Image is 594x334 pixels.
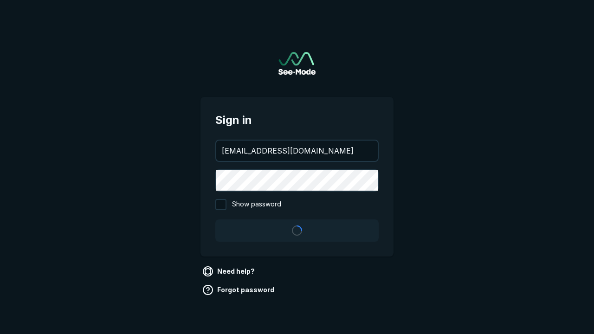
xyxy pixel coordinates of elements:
span: Show password [232,199,281,210]
a: Forgot password [200,283,278,297]
a: Go to sign in [278,52,316,75]
input: your@email.com [216,141,378,161]
span: Sign in [215,112,379,128]
img: See-Mode Logo [278,52,316,75]
a: Need help? [200,264,258,279]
